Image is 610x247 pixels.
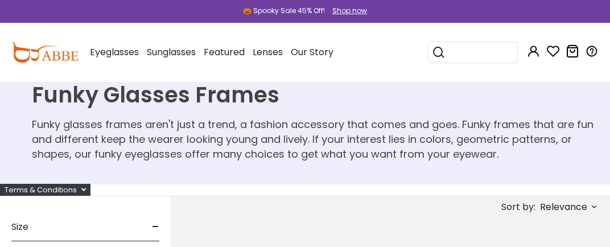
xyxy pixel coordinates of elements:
img: abbeglasses.com [11,42,79,63]
span: Sort by: [501,200,535,213]
p: Funky glasses frames aren't just a trend, a fashion accessory that comes and goes. Funky frames t... [32,117,605,162]
span: Size [11,213,28,241]
div: Shop now [332,6,367,16]
span: Relevance [540,197,587,217]
span: Featured [204,46,245,59]
div: 🎃 Spooky Sale 45% Off! [243,6,325,16]
a: Shop now [327,6,367,15]
h1: Funky Glasses Frames [32,82,605,108]
span: - [152,213,159,241]
span: Our Story [291,46,333,59]
span: Lenses [253,46,283,59]
span: Eyeglasses [90,46,139,59]
span: Sunglasses [147,46,196,59]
